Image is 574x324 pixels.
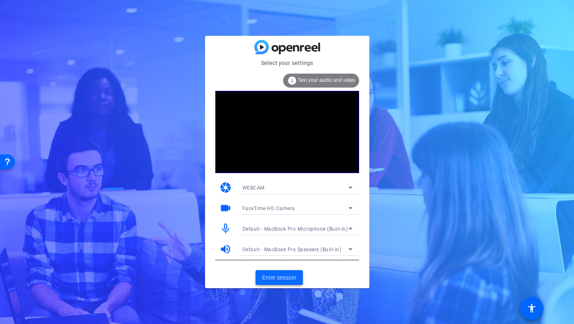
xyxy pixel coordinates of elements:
span: Test your audio and video [298,77,355,83]
mat-icon: accessibility [527,303,537,313]
span: FaceTime HD Camera [242,206,295,211]
span: WEBCAM [242,185,265,191]
mat-icon: videocam [219,202,232,214]
button: Enter session [256,270,303,285]
img: blue-gradient.svg [254,40,320,54]
span: Default - MacBook Pro Speakers (Built-in) [242,247,341,252]
span: Enter session [262,273,296,282]
mat-icon: camera [219,181,232,194]
mat-icon: mic_none [219,222,232,235]
mat-card-subtitle: Select your settings [205,58,369,67]
mat-icon: info [287,76,297,86]
span: Default - MacBook Pro Microphone (Built-in) [242,226,348,232]
mat-icon: volume_up [219,243,232,255]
